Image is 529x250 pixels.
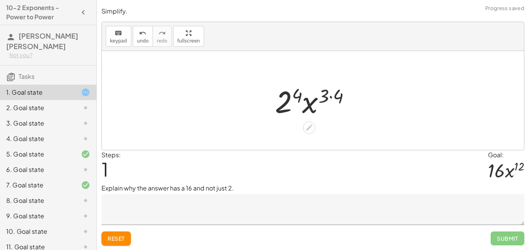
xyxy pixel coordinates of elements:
[137,38,149,44] span: undo
[81,196,90,205] i: Task not started.
[303,121,315,134] div: Edit math
[6,227,69,236] div: 10. Goal state
[139,29,146,38] i: undo
[81,211,90,221] i: Task not started.
[6,180,69,190] div: 7. Goal state
[173,26,204,47] button: fullscreen
[6,134,69,143] div: 4. Goal state
[158,29,166,38] i: redo
[9,51,90,59] div: Not you?
[81,119,90,128] i: Task not started.
[19,72,34,80] span: Tasks
[133,26,153,47] button: undoundo
[6,103,69,112] div: 2. Goal state
[101,151,121,159] label: Steps:
[81,227,90,236] i: Task not started.
[81,103,90,112] i: Task not started.
[6,119,69,128] div: 3. Goal state
[110,38,127,44] span: keypad
[81,88,90,97] i: Task started.
[6,196,69,205] div: 8. Goal state
[6,211,69,221] div: 9. Goal state
[6,150,69,159] div: 5. Goal state
[153,26,172,47] button: redoredo
[81,134,90,143] i: Task not started.
[108,235,125,242] span: Reset
[6,31,78,51] span: [PERSON_NAME] [PERSON_NAME]
[6,3,76,22] h4: 10-2 Exponents - Power to Power
[485,5,524,12] span: Progress saved
[101,231,131,245] button: Reset
[101,157,108,181] span: 1
[106,26,131,47] button: keyboardkeypad
[115,29,122,38] i: keyboard
[81,150,90,159] i: Task finished and correct.
[81,165,90,174] i: Task not started.
[81,180,90,190] i: Task finished and correct.
[101,7,524,16] p: Simplify.
[101,184,524,193] p: Explain why the answer has a 16 and not just 2.
[157,38,167,44] span: redo
[6,165,69,174] div: 6. Goal state
[488,150,524,160] div: Goal:
[177,38,200,44] span: fullscreen
[6,88,69,97] div: 1. Goal state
